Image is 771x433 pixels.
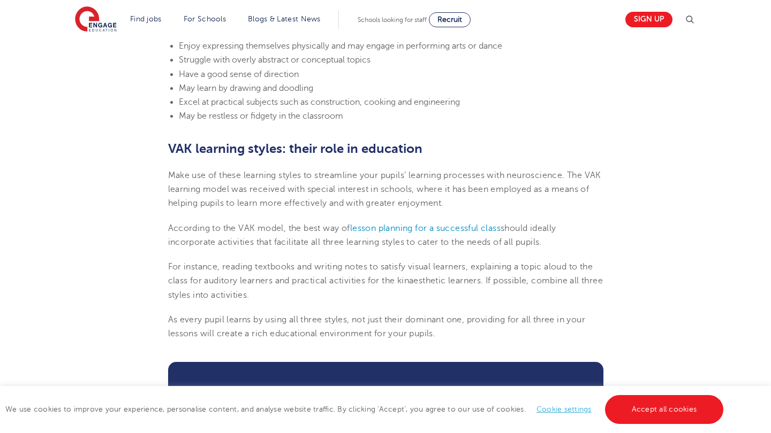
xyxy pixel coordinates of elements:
span: For instance, reading textbooks and writing notes to satisfy visual learners, explaining a topic ... [168,262,603,300]
a: For Schools [184,15,226,23]
span: Recruit [437,16,462,24]
a: Find jobs [130,15,162,23]
span: We use cookies to improve your experience, personalise content, and analyse website traffic. By c... [5,405,726,413]
span: May be restless or fidgety in the classroom [179,111,343,121]
span: Make use of these learning styles to streamline your pupils’ learning processes with neuroscience... [168,171,601,208]
a: Sign up [625,12,672,27]
span: Have a good sense of direction [179,69,299,79]
b: VAK learning styles: their role in education [168,141,422,156]
a: Blogs & Latest News [248,15,321,23]
span: According to the VAK model, the best way of [168,223,350,233]
span: Struggle with overly abstract or conceptual topics [179,55,371,65]
span: should ideally incorporate activities that facilitate all three learning styles to cater to the n... [168,223,556,247]
span: Schools looking for staff [358,16,427,24]
img: Engage Education [75,6,117,33]
a: Accept all cookies [605,395,724,424]
span: As every pupil learns by using all three styles, not just their dominant one, providing for all t... [168,315,586,338]
a: Recruit [429,12,471,27]
a: lesson planning for a successful class [350,223,501,233]
a: Cookie settings [536,405,592,413]
span: Excel at practical subjects such as construction, cooking and engineering [179,97,460,107]
span: Enjoy expressing themselves physically and may engage in performing arts or dance [179,41,502,51]
span: May learn by drawing and doodling [179,83,313,93]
